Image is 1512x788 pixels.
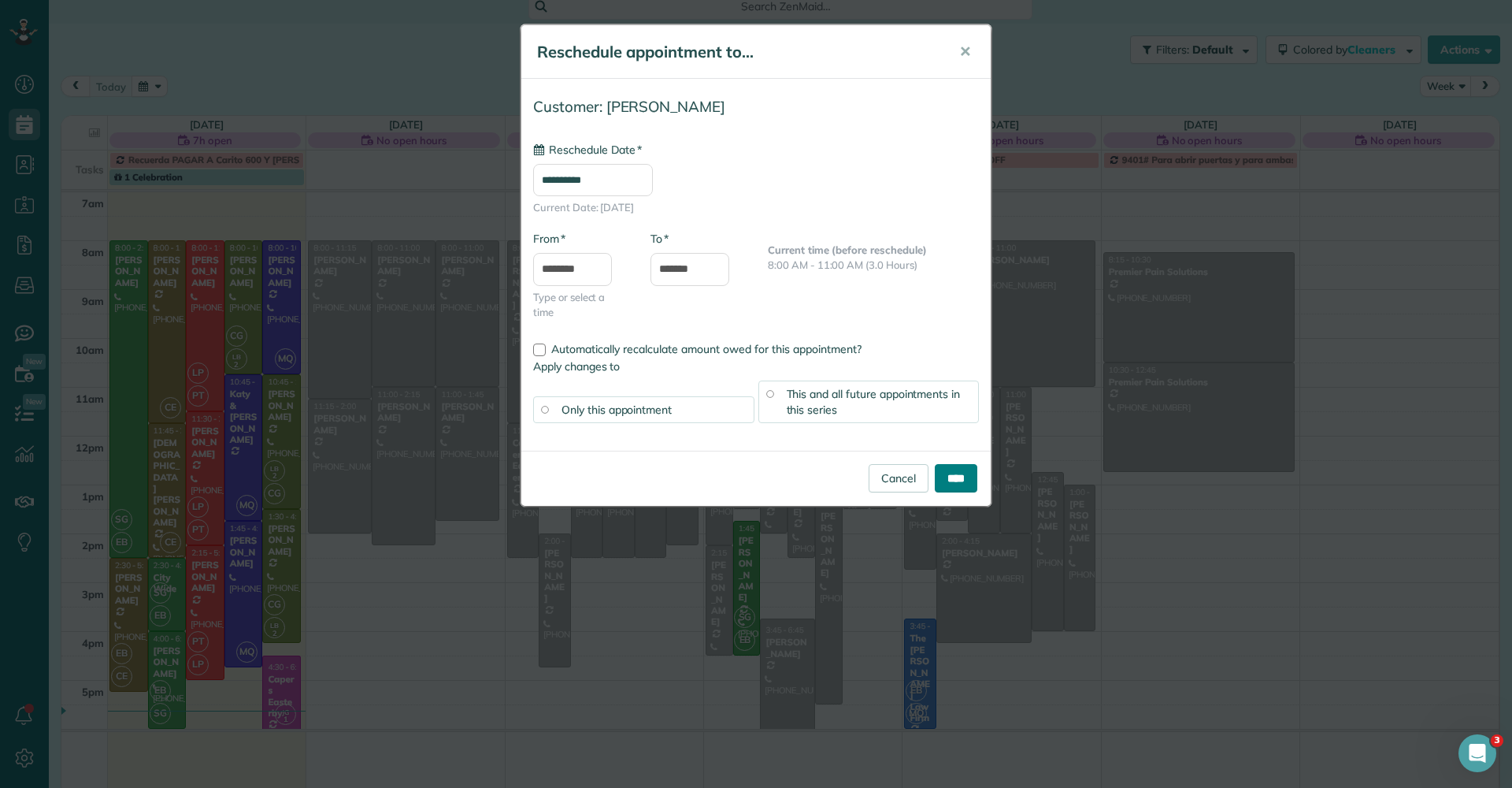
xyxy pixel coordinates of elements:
[537,41,937,63] h5: Reschedule appointment to...
[650,231,669,247] label: To
[533,142,642,158] label: Reschedule Date
[959,43,971,61] span: ✕
[533,98,979,115] h4: Customer: [PERSON_NAME]
[551,342,862,356] span: Automatically recalculate amount owed for this appointment?
[768,243,927,256] b: Current time (before reschedule)
[1458,734,1496,772] iframe: Intercom live chat
[541,406,549,414] input: Only this appointment
[533,231,565,247] label: From
[768,258,979,273] p: 8:00 AM - 11:00 AM (3.0 Hours)
[533,290,627,320] span: Type or select a time
[1491,734,1503,747] span: 3
[533,359,979,374] label: Apply changes to
[533,200,979,215] span: Current Date: [DATE]
[869,464,928,492] a: Cancel
[561,403,672,417] span: Only this appointment
[787,387,961,417] span: This and all future appointments in this series
[766,390,774,398] input: This and all future appointments in this series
